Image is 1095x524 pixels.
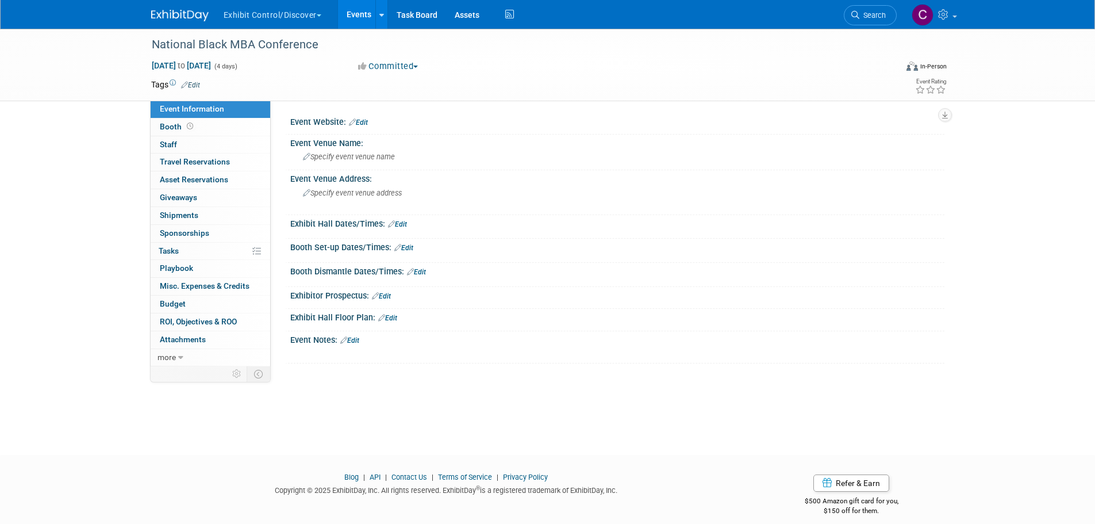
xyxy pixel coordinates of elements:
[160,281,249,290] span: Misc. Expenses & Credits
[303,152,395,161] span: Specify event venue name
[378,314,397,322] a: Edit
[160,211,198,220] span: Shipments
[160,228,209,238] span: Sponsorships
[759,489,944,515] div: $500 Amazon gift card for you,
[372,292,391,300] a: Edit
[151,189,270,206] a: Giveaways
[476,485,480,491] sup: ®
[349,118,368,127] a: Edit
[759,506,944,516] div: $150 off for them.
[290,309,944,324] div: Exhibit Hall Floor Plan:
[494,473,501,481] span: |
[290,331,944,346] div: Event Notes:
[354,60,422,72] button: Committed
[176,61,187,70] span: to
[813,475,889,492] a: Refer & Earn
[859,11,886,20] span: Search
[151,278,270,295] a: Misc. Expenses & Credits
[290,113,944,128] div: Event Website:
[151,243,270,260] a: Tasks
[438,473,492,481] a: Terms of Service
[391,473,427,481] a: Contact Us
[247,366,270,381] td: Toggle Event Tabs
[429,473,436,481] span: |
[912,4,933,26] img: CJ Stegner
[160,175,228,184] span: Asset Reservations
[382,473,390,481] span: |
[915,79,946,85] div: Event Rating
[151,260,270,277] a: Playbook
[388,220,407,228] a: Edit
[151,154,270,171] a: Travel Reservations
[151,207,270,224] a: Shipments
[160,193,197,202] span: Giveaways
[344,473,359,481] a: Blog
[151,101,270,118] a: Event Information
[340,336,359,345] a: Edit
[181,81,200,89] a: Edit
[160,122,195,131] span: Booth
[360,473,368,481] span: |
[407,268,426,276] a: Edit
[290,239,944,254] div: Booth Set-up Dates/Times:
[151,136,270,154] a: Staff
[151,313,270,331] a: ROI, Objectives & ROO
[290,287,944,302] div: Exhibitor Prospectus:
[151,225,270,242] a: Sponsorships
[160,317,237,326] span: ROI, Objectives & ROO
[151,349,270,366] a: more
[370,473,381,481] a: API
[185,122,195,131] span: Booth not reserved yet
[151,331,270,349] a: Attachments
[160,104,224,113] span: Event Information
[151,79,200,90] td: Tags
[503,473,548,481] a: Privacy Policy
[920,62,947,71] div: In-Person
[906,62,918,71] img: Format-Inperson.png
[151,483,742,496] div: Copyright © 2025 ExhibitDay, Inc. All rights reserved. ExhibitDay is a registered trademark of Ex...
[290,215,944,230] div: Exhibit Hall Dates/Times:
[160,157,230,166] span: Travel Reservations
[151,296,270,313] a: Budget
[290,135,944,149] div: Event Venue Name:
[160,263,193,273] span: Playbook
[151,10,209,21] img: ExhibitDay
[394,244,413,252] a: Edit
[829,60,947,77] div: Event Format
[148,35,879,55] div: National Black MBA Conference
[159,246,179,255] span: Tasks
[151,118,270,136] a: Booth
[157,353,176,362] span: more
[160,299,186,308] span: Budget
[151,171,270,189] a: Asset Reservations
[160,335,206,344] span: Attachments
[151,60,212,71] span: [DATE] [DATE]
[227,366,247,381] td: Personalize Event Tab Strip
[303,189,402,197] span: Specify event venue address
[160,140,177,149] span: Staff
[290,263,944,278] div: Booth Dismantle Dates/Times:
[213,63,237,70] span: (4 days)
[290,170,944,185] div: Event Venue Address:
[844,5,897,25] a: Search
